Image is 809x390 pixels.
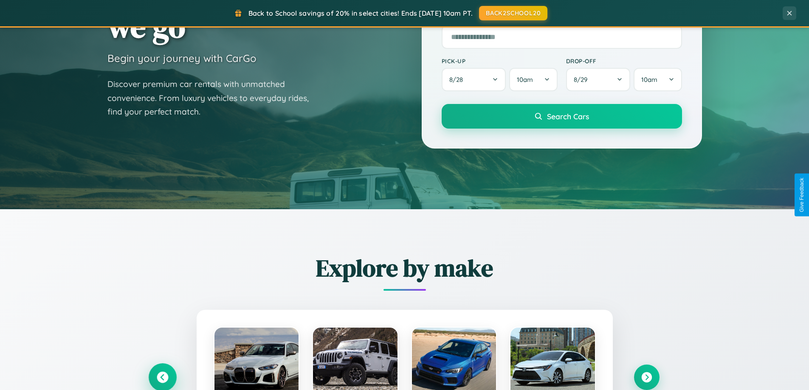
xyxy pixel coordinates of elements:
span: Search Cars [547,112,589,121]
button: 10am [634,68,682,91]
button: Search Cars [442,104,682,129]
button: 10am [509,68,557,91]
label: Drop-off [566,57,682,65]
button: BACK2SCHOOL20 [479,6,547,20]
div: Give Feedback [799,178,805,212]
span: Back to School savings of 20% in select cities! Ends [DATE] 10am PT. [248,9,473,17]
h2: Explore by make [150,252,660,284]
label: Pick-up [442,57,558,65]
p: Discover premium car rentals with unmatched convenience. From luxury vehicles to everyday rides, ... [107,77,320,119]
button: 8/28 [442,68,506,91]
span: 10am [641,76,657,84]
h3: Begin your journey with CarGo [107,52,257,65]
button: 8/29 [566,68,631,91]
span: 10am [517,76,533,84]
span: 8 / 28 [449,76,467,84]
span: 8 / 29 [574,76,592,84]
